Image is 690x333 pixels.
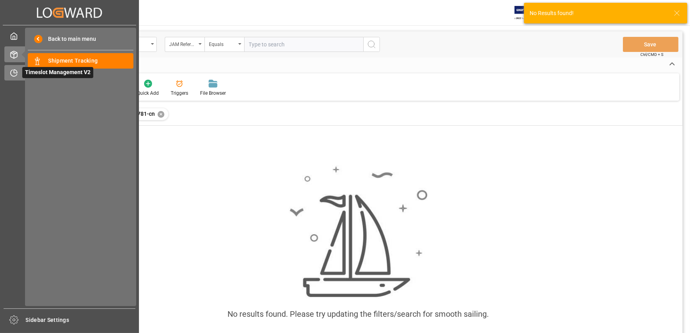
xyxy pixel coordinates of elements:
span: Back to main menu [42,35,96,43]
div: No Results found! [530,9,666,17]
span: Ctrl/CMD + S [640,52,663,57]
button: search button [363,37,380,52]
div: No results found. Please try updating the filters/search for smooth sailing. [227,308,489,320]
span: Sidebar Settings [26,316,136,324]
button: open menu [165,37,204,52]
a: My Cockpit [4,28,135,44]
input: Type to search [244,37,363,52]
div: Triggers [171,90,188,97]
div: JAM Reference Number [169,39,196,48]
span: Timeslot Management V2 [22,67,93,78]
img: Exertis%20JAM%20-%20Email%20Logo.jpg_1722504956.jpg [515,6,542,20]
a: Shipment Tracking [28,53,133,69]
div: Equals [209,39,236,48]
img: smooth_sailing.jpeg [289,165,428,299]
div: File Browser [200,90,226,97]
a: Timeslot Management V2Timeslot Management V2 [4,65,135,80]
div: Quick Add [137,90,159,97]
button: Save [623,37,678,52]
div: ✕ [158,111,164,118]
span: Shipment Tracking [48,57,134,65]
button: open menu [204,37,244,52]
